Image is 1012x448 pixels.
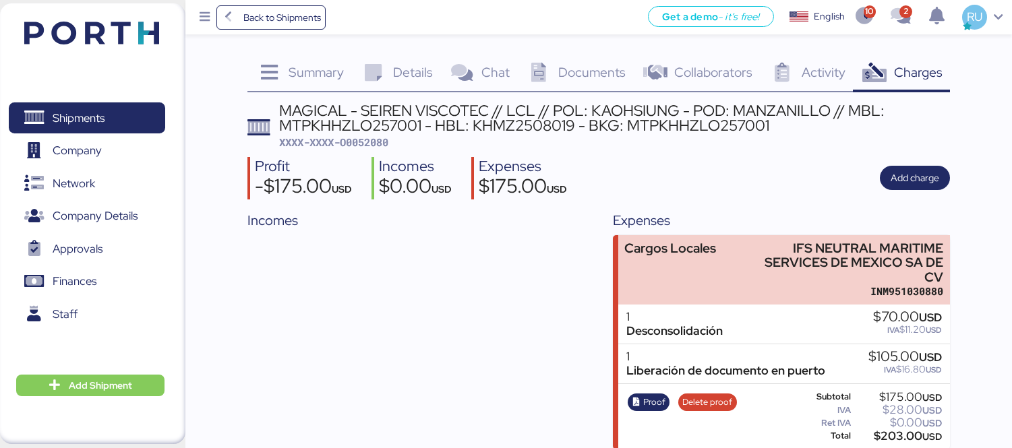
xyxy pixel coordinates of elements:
[9,298,165,329] a: Staff
[626,310,723,324] div: 1
[682,395,732,410] span: Delete proof
[796,406,851,415] div: IVA
[880,166,950,190] button: Add charge
[216,5,326,30] a: Back to Shipments
[53,305,78,324] span: Staff
[16,375,165,396] button: Add Shipment
[9,135,165,166] a: Company
[9,102,165,133] a: Shipments
[247,210,585,230] div: Incomes
[922,404,942,416] span: USD
[922,417,942,429] span: USD
[279,135,388,149] span: XXXX-XXXX-O0052080
[796,392,851,402] div: Subtotal
[752,284,944,298] div: INM951030880
[626,350,825,364] div: 1
[796,418,851,428] div: Ret IVA
[481,63,510,81] span: Chat
[919,350,942,364] span: USD
[69,377,132,393] span: Add Shipment
[887,325,899,335] span: IVA
[53,206,138,226] span: Company Details
[393,63,433,81] span: Details
[926,325,942,335] span: USD
[854,392,942,402] div: $175.00
[9,168,165,199] a: Network
[814,9,845,24] div: English
[967,8,982,26] span: RU
[868,364,942,375] div: $16.80
[802,63,845,81] span: Activity
[626,364,825,378] div: Liberación de documento en puerto
[53,174,95,193] span: Network
[854,405,942,415] div: $28.00
[884,364,896,375] span: IVA
[922,391,942,404] span: USD
[926,364,942,375] span: USD
[53,239,102,259] span: Approvals
[558,63,626,81] span: Documents
[674,63,752,81] span: Collaborators
[854,418,942,428] div: $0.00
[613,210,950,230] div: Expenses
[628,393,669,411] button: Proof
[255,177,352,199] div: -$175.00
[255,157,352,177] div: Profit
[9,201,165,232] a: Company Details
[53,271,96,291] span: Finances
[873,325,942,335] div: $11.20
[53,108,105,128] span: Shipments
[431,183,452,195] span: USD
[479,157,567,177] div: Expenses
[643,395,665,410] span: Proof
[547,183,567,195] span: USD
[624,241,716,255] div: Cargos Locales
[873,310,942,325] div: $70.00
[854,431,942,441] div: $203.00
[379,157,452,177] div: Incomes
[194,6,216,29] button: Menu
[9,266,165,297] a: Finances
[868,350,942,364] div: $105.00
[922,430,942,443] span: USD
[379,177,452,199] div: $0.00
[919,310,942,325] span: USD
[479,177,567,199] div: $175.00
[678,393,737,411] button: Delete proof
[279,103,950,133] div: MAGICAL - SEIREN VISCOTEC // LCL // POL: KAOHSIUNG - POD: MANZANILLO // MBL: MTPKHHZLO257001 - HB...
[53,141,102,160] span: Company
[332,183,352,195] span: USD
[626,324,723,338] div: Desconsolidación
[894,63,943,81] span: Charges
[796,431,851,441] div: Total
[891,170,939,186] span: Add charge
[752,241,944,284] div: IFS NEUTRAL MARITIME SERVICES DE MEXICO SA DE CV
[289,63,344,81] span: Summary
[243,9,321,26] span: Back to Shipments
[9,233,165,264] a: Approvals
